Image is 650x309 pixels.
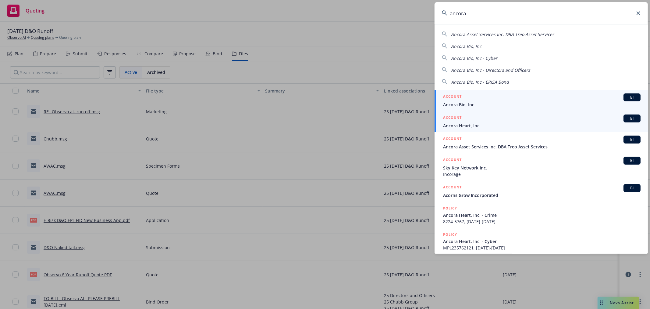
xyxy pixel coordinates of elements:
span: Ancora Heart, Inc. - Crime [443,212,641,218]
a: ACCOUNTBIAncora Bio, Inc [435,90,648,111]
h5: ACCOUNT [443,115,462,122]
span: Ancora Bio, Inc - ERISA Bond [451,79,509,85]
span: Acorns Grow Incorporated [443,192,641,198]
span: BI [626,95,638,100]
span: Ancora Asset Services Inc. DBA Treo Asset Services [443,144,641,150]
input: Search... [435,2,648,24]
span: Ancora Bio, Inc - Directors and Officers [451,67,530,73]
span: MPL235762121, [DATE]-[DATE] [443,245,641,251]
span: BI [626,116,638,121]
h5: ACCOUNT [443,93,462,101]
a: POLICYAncora Heart, Inc. - Crime8224-5767, [DATE]-[DATE] [435,202,648,228]
h5: ACCOUNT [443,184,462,191]
a: ACCOUNTBIAncora Asset Services Inc. DBA Treo Asset Services [435,132,648,153]
a: ACCOUNTBIAcorns Grow Incorporated [435,181,648,202]
span: Ancora Bio, Inc [451,43,481,49]
span: Ancora Bio, Inc - Cyber [451,55,497,61]
span: Ancora Heart, Inc. - Cyber [443,238,641,245]
span: BI [626,158,638,163]
span: BI [626,137,638,142]
span: BI [626,185,638,191]
a: ACCOUNTBISky Key Network Inc.Incorage [435,153,648,181]
span: Ancora Heart, Inc. [443,122,641,129]
h5: ACCOUNT [443,157,462,164]
span: 8224-5767, [DATE]-[DATE] [443,218,641,225]
h5: ACCOUNT [443,136,462,143]
a: POLICYAncora Heart, Inc. - CyberMPL235762121, [DATE]-[DATE] [435,228,648,254]
span: Incorage [443,171,641,177]
a: ACCOUNTBIAncora Heart, Inc. [435,111,648,132]
h5: POLICY [443,231,457,238]
span: Ancora Bio, Inc [443,101,641,108]
span: Sky Key Network Inc. [443,165,641,171]
h5: POLICY [443,205,457,211]
span: Ancora Asset Services Inc. DBA Treo Asset Services [451,31,554,37]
